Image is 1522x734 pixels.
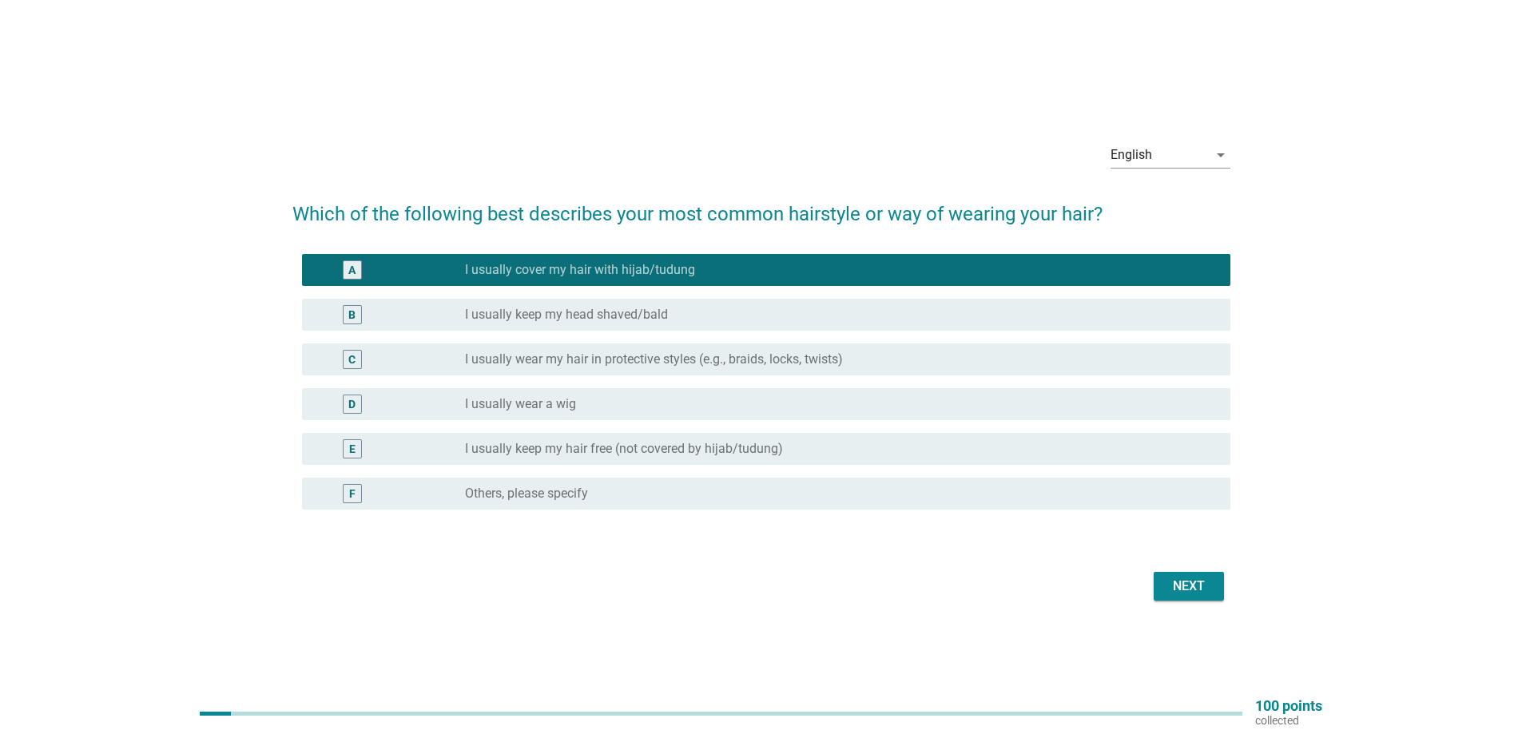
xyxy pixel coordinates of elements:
[465,486,588,502] label: Others, please specify
[1154,572,1224,601] button: Next
[348,306,356,323] div: B
[465,262,695,278] label: I usually cover my hair with hijab/tudung
[348,351,356,367] div: C
[348,395,356,412] div: D
[1166,577,1211,596] div: Next
[1255,713,1322,728] p: collected
[465,441,783,457] label: I usually keep my hair free (not covered by hijab/tudung)
[292,184,1230,228] h2: Which of the following best describes your most common hairstyle or way of wearing your hair?
[1211,145,1230,165] i: arrow_drop_down
[349,440,356,457] div: E
[348,261,356,278] div: A
[465,351,843,367] label: I usually wear my hair in protective styles (e.g., braids, locks, twists)
[1255,699,1322,713] p: 100 points
[349,485,356,502] div: F
[465,396,576,412] label: I usually wear a wig
[465,307,668,323] label: I usually keep my head shaved/bald
[1111,148,1152,162] div: English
